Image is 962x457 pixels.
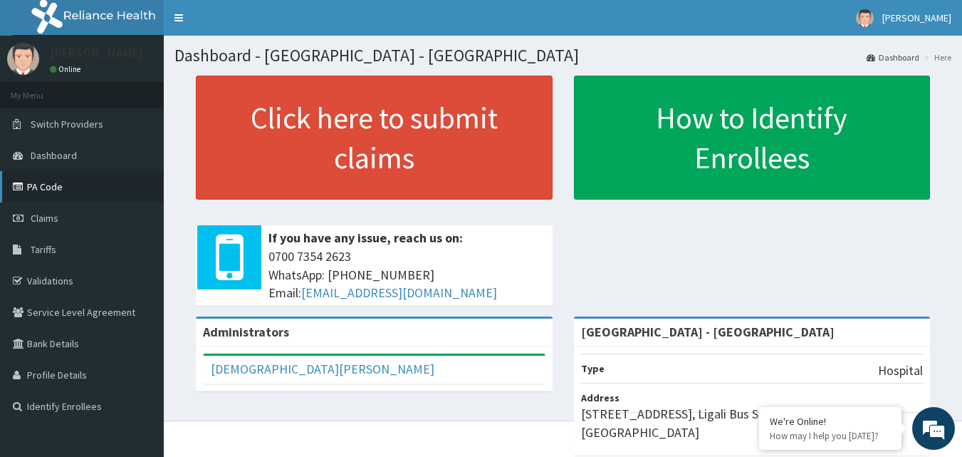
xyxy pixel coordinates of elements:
div: We're Online! [770,415,891,428]
img: User Image [856,9,874,27]
b: Address [581,391,619,404]
a: Online [50,64,84,74]
b: If you have any issue, reach us on: [268,230,463,246]
span: Tariffs [31,243,56,256]
b: Administrators [203,324,289,340]
a: How to Identify Enrollees [574,76,931,200]
h1: Dashboard - [GEOGRAPHIC_DATA] - [GEOGRAPHIC_DATA] [174,46,951,65]
p: How may I help you today? [770,430,891,442]
a: [EMAIL_ADDRESS][DOMAIN_NAME] [301,284,497,301]
li: Here [921,51,951,63]
span: Claims [31,212,58,225]
a: Dashboard [867,51,919,63]
span: [PERSON_NAME] [882,11,951,24]
a: [DEMOGRAPHIC_DATA][PERSON_NAME] [211,361,434,377]
img: User Image [7,43,39,75]
a: Click here to submit claims [196,76,553,200]
span: Dashboard [31,149,77,162]
b: Type [581,362,605,375]
strong: [GEOGRAPHIC_DATA] - [GEOGRAPHIC_DATA] [581,324,835,340]
p: Hospital [878,361,923,380]
span: Switch Providers [31,118,103,130]
span: 0700 7354 2623 WhatsApp: [PHONE_NUMBER] Email: [268,247,545,302]
p: [PERSON_NAME] [50,46,143,59]
p: [STREET_ADDRESS], Ligali Bus Stop. Ajegunle- [GEOGRAPHIC_DATA] [581,405,924,441]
